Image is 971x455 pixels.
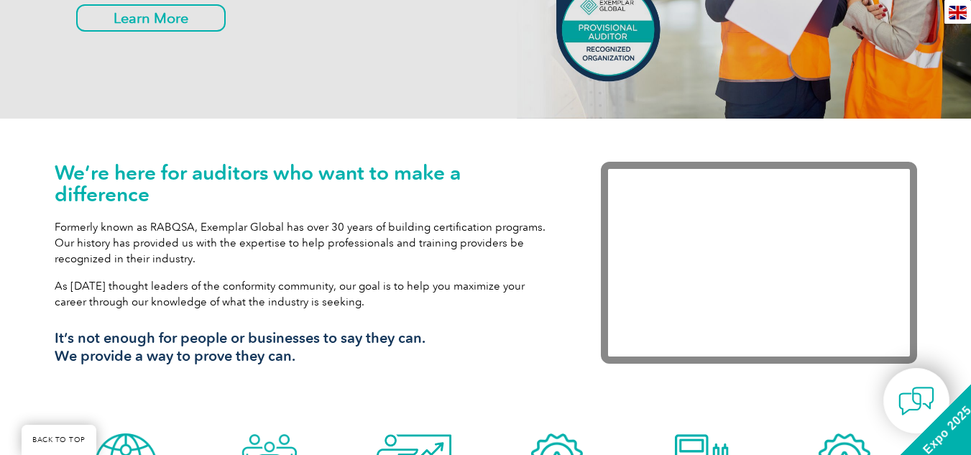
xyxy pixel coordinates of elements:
a: BACK TO TOP [22,425,96,455]
h1: We’re here for auditors who want to make a difference [55,162,558,205]
img: contact-chat.png [898,383,934,419]
p: Formerly known as RABQSA, Exemplar Global has over 30 years of building certification programs. O... [55,219,558,267]
a: Learn More [76,4,226,32]
iframe: Exemplar Global: Working together to make a difference [601,162,917,364]
img: en [949,6,967,19]
p: As [DATE] thought leaders of the conformity community, our goal is to help you maximize your care... [55,278,558,310]
h3: It’s not enough for people or businesses to say they can. We provide a way to prove they can. [55,329,558,365]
